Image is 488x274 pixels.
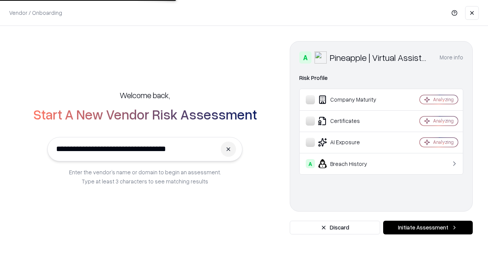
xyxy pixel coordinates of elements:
[306,138,397,147] div: AI Exposure
[330,51,430,64] div: Pineapple | Virtual Assistant Agency
[299,73,463,83] div: Risk Profile
[299,51,311,64] div: A
[433,96,454,103] div: Analyzing
[433,118,454,124] div: Analyzing
[383,221,473,234] button: Initiate Assessment
[440,51,463,64] button: More info
[433,139,454,145] div: Analyzing
[306,95,397,104] div: Company Maturity
[306,159,397,168] div: Breach History
[69,167,221,186] p: Enter the vendor’s name or domain to begin an assessment. Type at least 3 characters to see match...
[290,221,380,234] button: Discard
[306,116,397,126] div: Certificates
[120,90,170,100] h5: Welcome back,
[315,51,327,64] img: Pineapple | Virtual Assistant Agency
[33,107,257,122] h2: Start A New Vendor Risk Assessment
[9,9,62,17] p: Vendor / Onboarding
[306,159,315,168] div: A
